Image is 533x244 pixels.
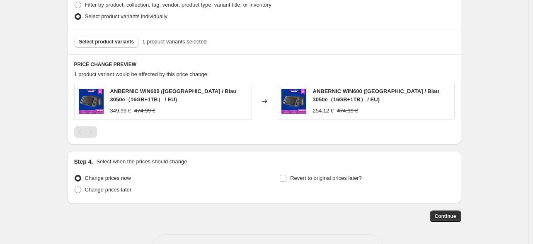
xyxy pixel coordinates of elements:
[85,13,167,19] span: Select product variants individually
[79,89,104,114] img: 600_80x.jpg
[79,38,134,45] span: Select product variants
[313,107,334,115] div: 254.12 €
[313,88,439,103] span: ANBERNIC WIN600 ([GEOGRAPHIC_DATA] / Blau 3050e（16GB+1TB） / EU)
[74,158,93,166] h2: Step 4.
[74,71,209,77] span: 1 product variant would be affected by this price change:
[435,213,456,220] span: Continue
[96,158,187,166] p: Select when the prices should change
[134,107,155,115] strike: 474.99 €
[430,211,461,222] button: Continue
[290,175,362,181] span: Revert to original prices later?
[85,2,271,8] span: Filter by product, collection, tag, vendor, product type, variant title, or inventory
[74,36,139,48] button: Select product variants
[337,107,358,115] strike: 474.99 €
[85,175,131,181] span: Change prices now
[110,88,237,103] span: ANBERNIC WIN600 ([GEOGRAPHIC_DATA] / Blau 3050e（16GB+1TB） / EU)
[281,89,306,114] img: 600_80x.jpg
[74,61,455,68] h6: PRICE CHANGE PREVIEW
[110,107,131,115] div: 349.99 €
[85,187,132,193] span: Change prices later
[142,38,206,46] span: 1 product variants selected
[74,126,97,138] nav: Pagination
